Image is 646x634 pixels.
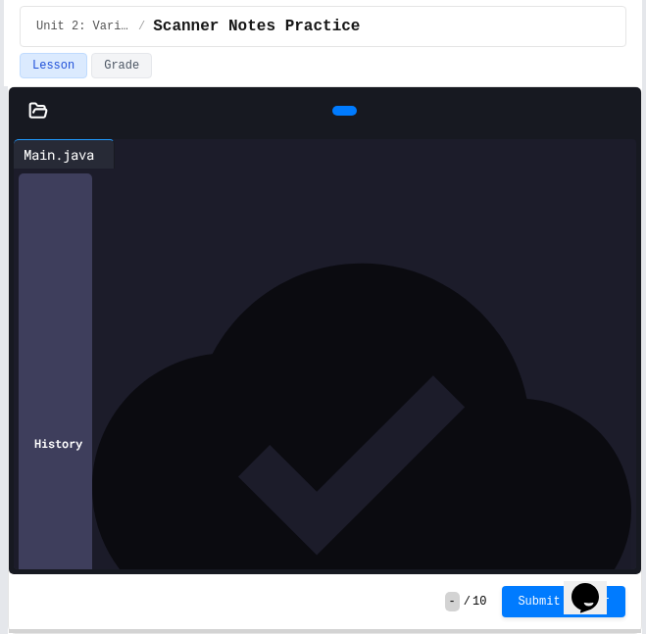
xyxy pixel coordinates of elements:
[472,594,486,610] span: 10
[91,53,152,78] button: Grade
[564,556,626,614] iframe: chat widget
[36,19,130,34] span: Unit 2: Variables and Expressions
[20,53,87,78] button: Lesson
[14,144,104,165] div: Main.java
[445,592,460,611] span: -
[464,594,471,610] span: /
[153,15,360,38] span: Scanner Notes Practice
[138,19,145,34] span: /
[518,594,610,610] span: Submit Answer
